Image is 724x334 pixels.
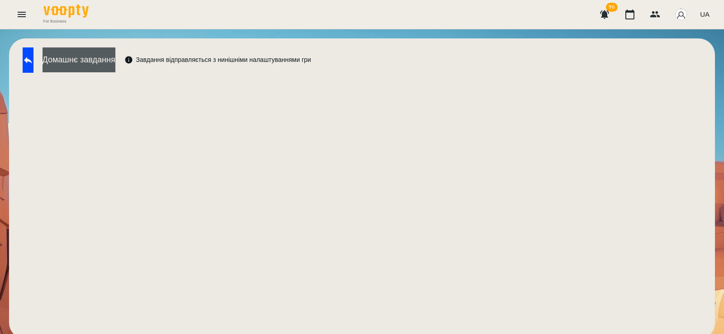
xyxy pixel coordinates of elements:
button: UA [696,6,713,23]
div: Завдання відправляється з нинішніми налаштуваннями гри [124,56,311,65]
button: Домашнє завдання [43,47,115,72]
span: For Business [43,19,89,24]
span: 96 [606,3,618,12]
img: Voopty Logo [43,5,89,18]
img: avatar_s.png [675,8,687,21]
span: UA [700,9,710,19]
button: Menu [11,4,33,25]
